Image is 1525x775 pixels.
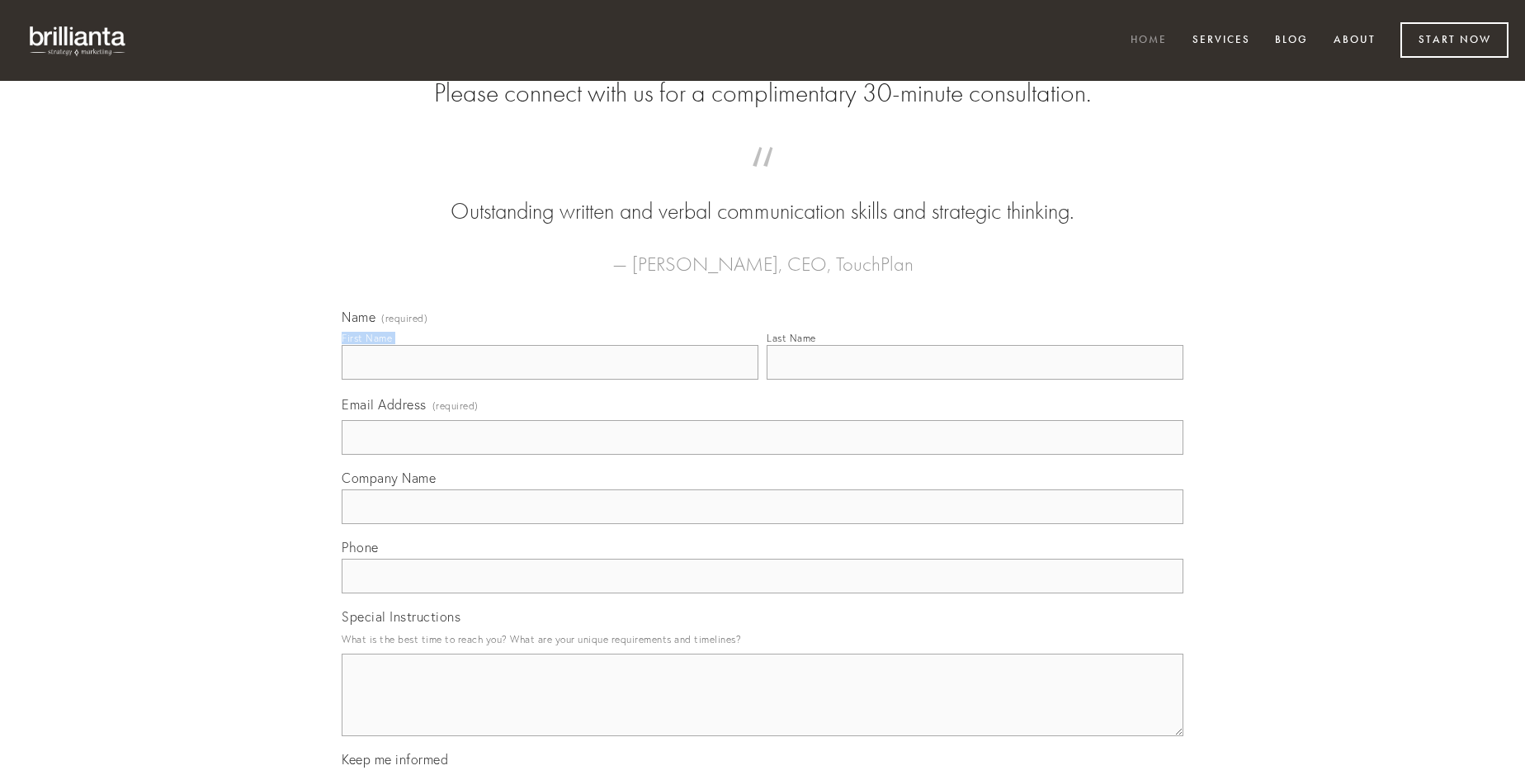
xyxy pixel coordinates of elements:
[1182,27,1261,54] a: Services
[1264,27,1319,54] a: Blog
[368,163,1157,228] blockquote: Outstanding written and verbal communication skills and strategic thinking.
[381,314,427,324] span: (required)
[342,332,392,344] div: First Name
[342,608,460,625] span: Special Instructions
[342,751,448,768] span: Keep me informed
[767,332,816,344] div: Last Name
[1323,27,1386,54] a: About
[17,17,140,64] img: brillianta - research, strategy, marketing
[1120,27,1178,54] a: Home
[342,628,1183,650] p: What is the best time to reach you? What are your unique requirements and timelines?
[342,539,379,555] span: Phone
[342,396,427,413] span: Email Address
[342,78,1183,109] h2: Please connect with us for a complimentary 30-minute consultation.
[342,309,375,325] span: Name
[342,470,436,486] span: Company Name
[368,163,1157,196] span: “
[432,395,479,417] span: (required)
[1400,22,1508,58] a: Start Now
[368,228,1157,281] figcaption: — [PERSON_NAME], CEO, TouchPlan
